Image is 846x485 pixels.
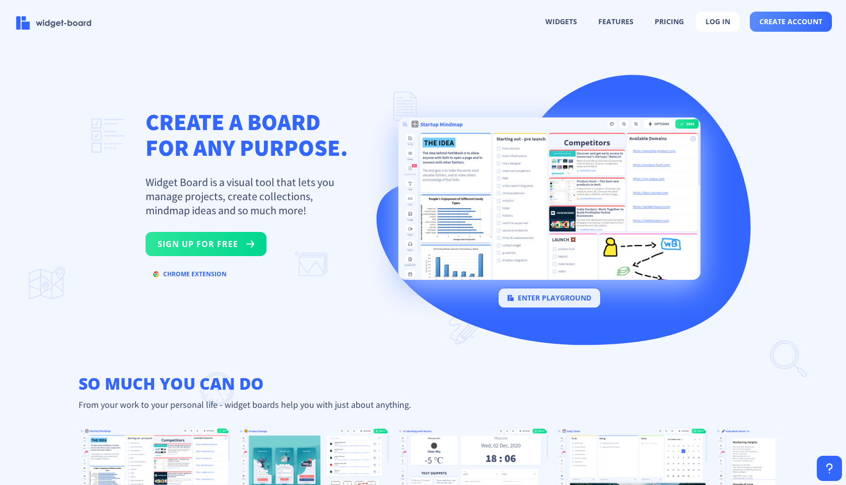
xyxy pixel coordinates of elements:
[146,175,347,217] p: Widget Board is a visual tool that lets you manage projects, create collections, mindmap ideas an...
[70,399,775,410] p: From your work to your personal life - widget boards help you with just about anything.
[146,109,348,160] h1: CREATE A BOARD FOR ANY PURPOSE.
[146,232,266,256] button: sign up for free
[146,272,234,282] a: chrome extension
[153,271,159,277] img: chrome.svg
[146,266,234,282] button: chrome extension
[498,288,601,308] button: enter playground
[536,12,586,31] button: widgets
[508,295,514,301] img: logo.svg
[759,18,822,26] span: create account
[16,16,92,30] img: logo-name.svg
[70,374,775,394] h2: so much you can do
[750,12,832,32] button: create account
[589,12,643,31] button: features
[696,12,740,32] button: log in
[646,12,693,31] button: pricing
